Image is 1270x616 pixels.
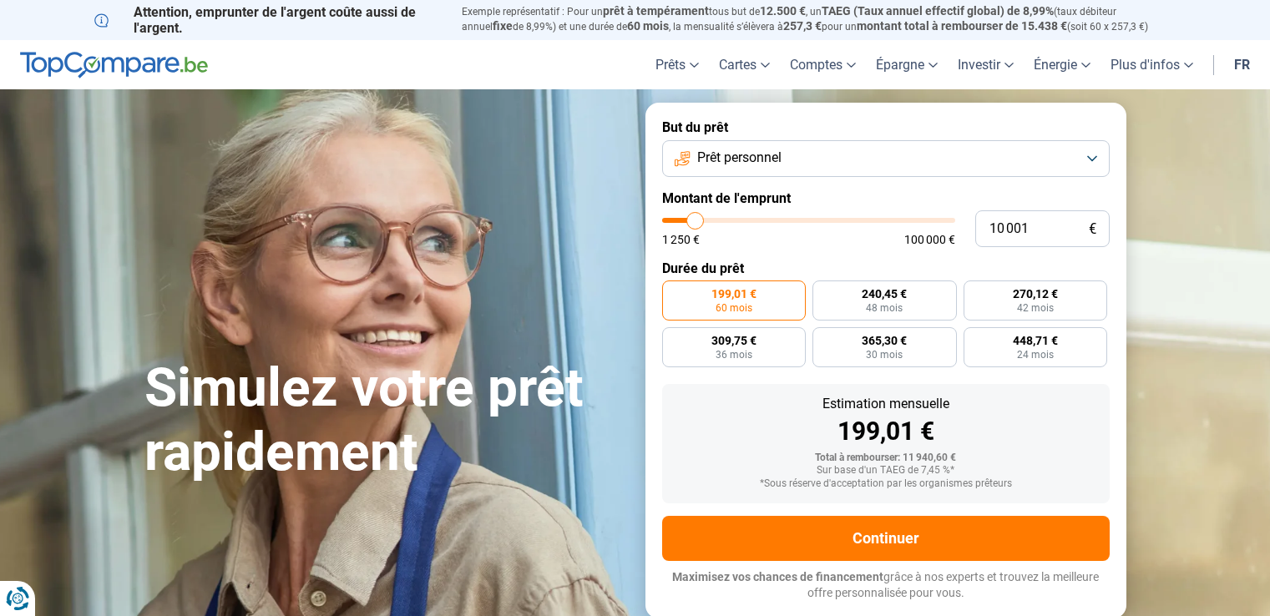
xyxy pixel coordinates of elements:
a: fr [1224,40,1260,89]
span: 12.500 € [760,4,806,18]
img: TopCompare [20,52,208,78]
div: Total à rembourser: 11 940,60 € [675,452,1096,464]
span: 365,30 € [862,335,907,346]
button: Prêt personnel [662,140,1110,177]
span: 30 mois [866,350,903,360]
span: Prêt personnel [697,149,782,167]
span: 60 mois [716,303,752,313]
span: 270,12 € [1013,288,1058,300]
span: 42 mois [1017,303,1054,313]
a: Prêts [645,40,709,89]
div: Estimation mensuelle [675,397,1096,411]
span: montant total à rembourser de 15.438 € [857,19,1067,33]
p: Exemple représentatif : Pour un tous but de , un (taux débiteur annuel de 8,99%) et une durée de ... [462,4,1176,34]
span: fixe [493,19,513,33]
span: 60 mois [627,19,669,33]
div: Sur base d'un TAEG de 7,45 %* [675,465,1096,477]
span: 24 mois [1017,350,1054,360]
a: Cartes [709,40,780,89]
a: Énergie [1024,40,1100,89]
span: Maximisez vos chances de financement [672,570,883,583]
span: 199,01 € [711,288,756,300]
span: 257,3 € [783,19,822,33]
label: Montant de l'emprunt [662,190,1110,206]
span: 1 250 € [662,234,700,245]
p: grâce à nos experts et trouvez la meilleure offre personnalisée pour vous. [662,569,1110,602]
div: 199,01 € [675,419,1096,444]
span: TAEG (Taux annuel effectif global) de 8,99% [822,4,1054,18]
span: 448,71 € [1013,335,1058,346]
span: prêt à tempérament [603,4,709,18]
div: *Sous réserve d'acceptation par les organismes prêteurs [675,478,1096,490]
span: 48 mois [866,303,903,313]
p: Attention, emprunter de l'argent coûte aussi de l'argent. [94,4,442,36]
a: Épargne [866,40,948,89]
span: € [1089,222,1096,236]
label: But du prêt [662,119,1110,135]
a: Plus d'infos [1100,40,1203,89]
span: 240,45 € [862,288,907,300]
a: Comptes [780,40,866,89]
h1: Simulez votre prêt rapidement [144,356,625,485]
label: Durée du prêt [662,260,1110,276]
span: 36 mois [716,350,752,360]
a: Investir [948,40,1024,89]
span: 309,75 € [711,335,756,346]
span: 100 000 € [904,234,955,245]
button: Continuer [662,516,1110,561]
